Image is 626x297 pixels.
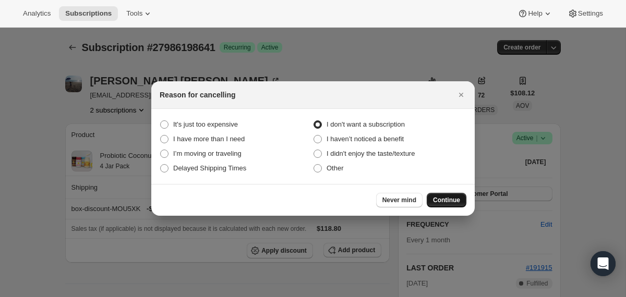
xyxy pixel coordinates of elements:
span: I have more than I need [173,135,245,143]
span: Delayed Shipping Times [173,164,246,172]
button: Never mind [376,193,423,207]
span: I didn't enjoy the taste/texture [327,150,415,157]
span: Other [327,164,344,172]
button: Settings [561,6,609,21]
span: I’m moving or traveling [173,150,242,157]
span: Never mind [382,196,416,204]
span: I don't want a subscription [327,120,405,128]
h2: Reason for cancelling [160,90,235,100]
span: Continue [433,196,460,204]
span: It's just too expensive [173,120,238,128]
span: Tools [126,9,142,18]
div: Open Intercom Messenger [591,251,616,276]
span: Subscriptions [65,9,112,18]
span: Analytics [23,9,51,18]
span: Help [528,9,542,18]
button: Subscriptions [59,6,118,21]
button: Continue [427,193,466,207]
button: Close [454,88,468,102]
button: Tools [120,6,159,21]
span: I haven’t noticed a benefit [327,135,404,143]
button: Help [511,6,559,21]
button: Analytics [17,6,57,21]
span: Settings [578,9,603,18]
